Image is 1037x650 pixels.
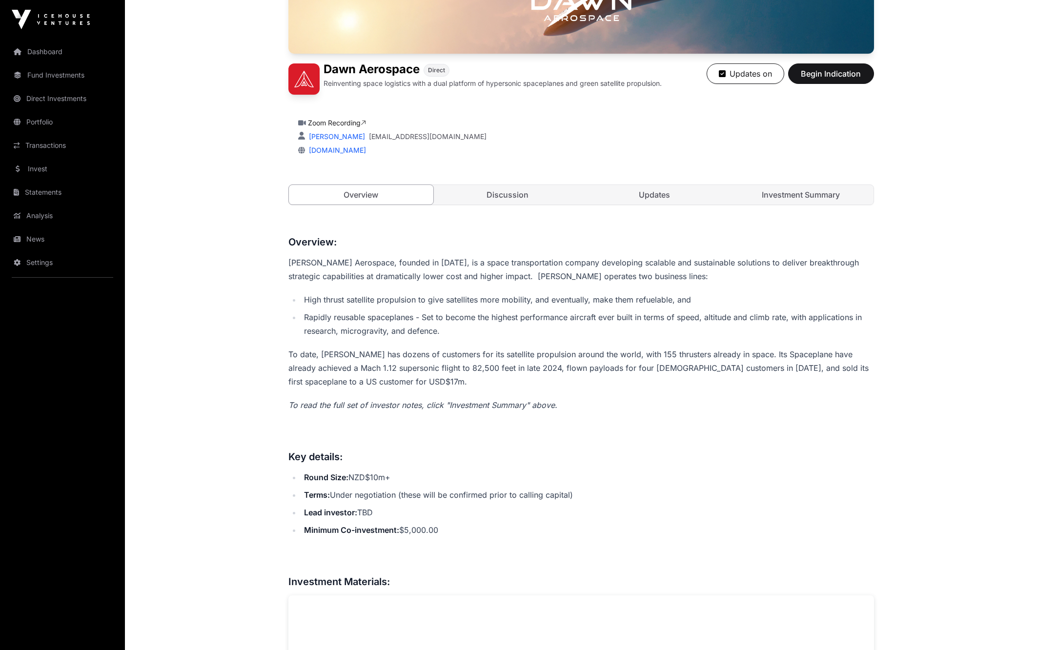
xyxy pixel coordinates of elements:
[729,185,874,204] a: Investment Summary
[305,146,366,154] a: [DOMAIN_NAME]
[8,182,117,203] a: Statements
[307,132,365,141] a: [PERSON_NAME]
[308,119,366,127] a: Zoom Recording
[301,523,874,537] li: $5,000.00
[8,41,117,62] a: Dashboard
[788,73,874,83] a: Begin Indication
[324,79,662,88] p: Reinventing space logistics with a dual platform of hypersonic spaceplanes and green satellite pr...
[8,64,117,86] a: Fund Investments
[304,508,355,517] strong: Lead investor
[988,603,1037,650] iframe: Chat Widget
[304,490,330,500] strong: Terms:
[289,185,874,204] nav: Tabs
[8,135,117,156] a: Transactions
[8,228,117,250] a: News
[8,88,117,109] a: Direct Investments
[324,63,420,77] h1: Dawn Aerospace
[288,347,874,388] p: To date, [PERSON_NAME] has dozens of customers for its satellite propulsion around the world, wit...
[8,158,117,180] a: Invest
[582,185,727,204] a: Updates
[304,472,348,482] strong: Round Size:
[301,293,874,306] li: High thrust satellite propulsion to give satellites more mobility, and eventually, make them refu...
[435,185,580,204] a: Discussion
[301,506,874,519] li: TBD
[369,132,487,142] a: [EMAIL_ADDRESS][DOMAIN_NAME]
[8,205,117,226] a: Analysis
[8,252,117,273] a: Settings
[288,574,874,589] h3: Investment Materials:
[788,63,874,84] button: Begin Indication
[288,449,874,465] h3: Key details:
[355,508,357,517] strong: :
[301,488,874,502] li: Under negotiation (these will be confirmed prior to calling capital)
[12,10,90,29] img: Icehouse Ventures Logo
[301,310,874,338] li: Rapidly reusable spaceplanes - Set to become the highest performance aircraft ever built in terms...
[8,111,117,133] a: Portfolio
[304,525,399,535] strong: Minimum Co-investment:
[800,68,862,80] span: Begin Indication
[288,256,874,283] p: [PERSON_NAME] Aerospace, founded in [DATE], is a space transportation company developing scalable...
[428,66,445,74] span: Direct
[288,234,874,250] h3: Overview:
[288,184,434,205] a: Overview
[288,63,320,95] img: Dawn Aerospace
[288,400,557,410] em: To read the full set of investor notes, click "Investment Summary" above.
[707,63,784,84] button: Updates on
[301,470,874,484] li: NZD$10m+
